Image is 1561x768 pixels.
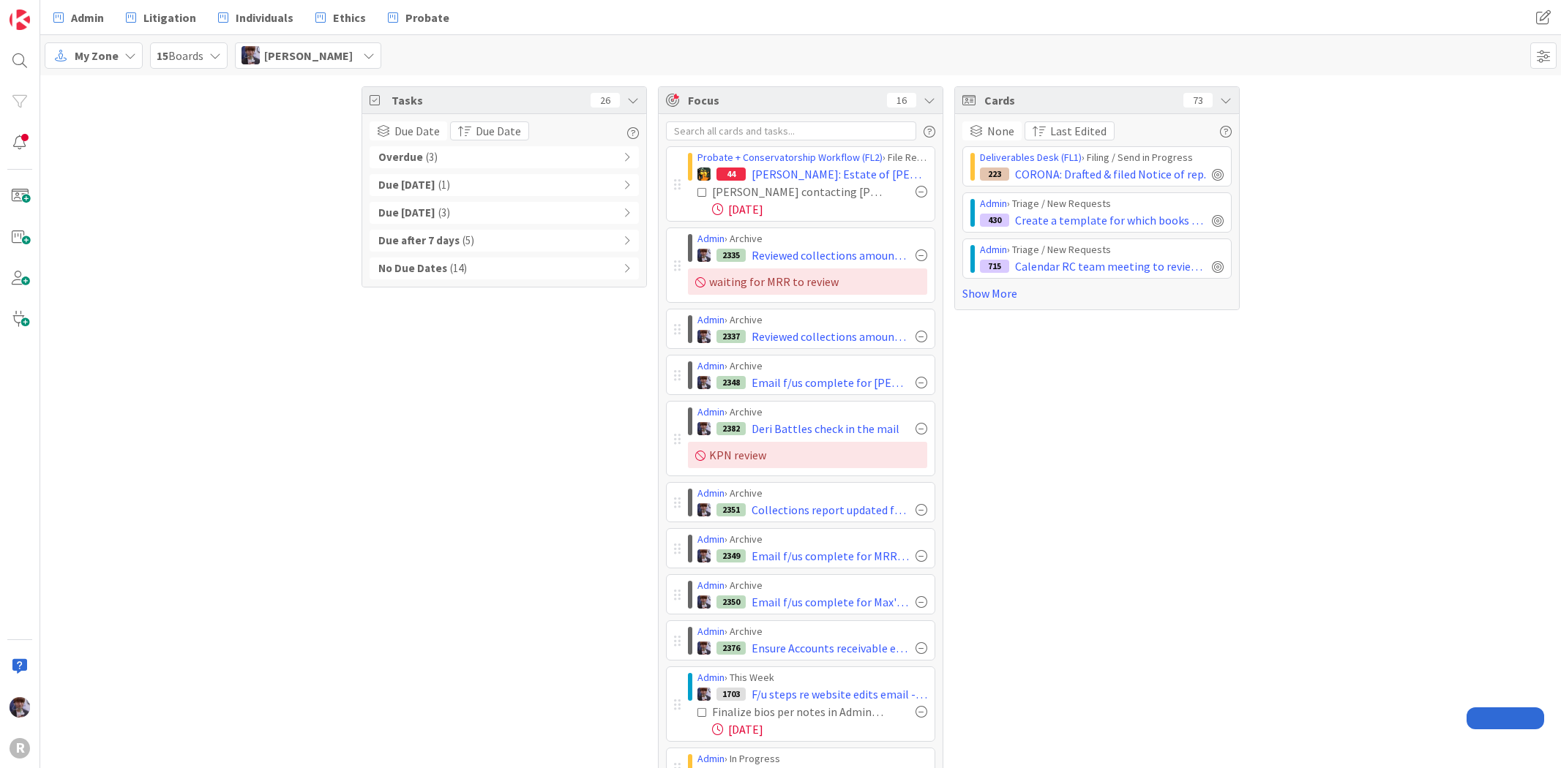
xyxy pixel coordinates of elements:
span: Last Edited [1050,122,1107,140]
div: 2337 [716,330,746,343]
a: Admin [697,532,725,546]
span: Due Date [394,122,440,140]
img: ML [697,249,711,262]
span: Email f/us complete for [PERSON_NAME]'s clients [752,374,910,391]
div: 715 [980,260,1009,273]
span: [PERSON_NAME] [264,47,353,64]
span: Ensure Accounts receivable entered in IOLTA report by the end of 15th [752,639,910,657]
span: Email f/us complete for MRR's clients [752,547,910,565]
span: Boards [157,47,203,64]
div: › Triage / New Requests [980,242,1224,257]
div: › Archive [697,532,927,547]
a: Admin [697,232,725,245]
a: Admin [697,359,725,372]
span: Deri Battles check in the mail [752,420,899,437]
div: 16 [887,93,916,108]
a: Admin [697,671,725,684]
b: Due after 7 days [378,233,460,249]
span: My Zone [75,47,119,64]
a: Probate + Conservatorship Workflow (FL2) [697,151,883,164]
img: ML [242,46,260,64]
span: Due Date [476,122,521,140]
div: waiting for MRR to review [688,268,927,295]
div: 2348 [716,376,746,389]
span: Cards [984,91,1176,109]
span: ( 5 ) [463,233,474,249]
a: Deliverables Desk (FL1) [980,151,1082,164]
button: Last Edited [1025,121,1115,140]
div: [DATE] [712,720,927,738]
div: › Archive [697,231,927,246]
div: 223 [980,167,1009,181]
a: Admin [697,486,725,500]
b: No Due Dates [378,260,447,277]
div: 44 [716,167,746,181]
a: Admin [697,579,725,592]
span: ( 14 ) [450,260,467,277]
span: Calendar RC team meeting to review using electronic exhibits once TRW completed [PERSON_NAME] clo... [1015,257,1206,275]
b: Due [DATE] [378,205,435,222]
img: ML [697,549,711,562]
div: › Archive [697,624,927,639]
a: Admin [697,405,725,418]
a: Admin [697,752,725,765]
span: ( 1 ) [438,177,450,194]
span: Reviewed collections amounts with [PERSON_NAME] [752,328,910,345]
div: [PERSON_NAME] contacting [PERSON_NAME]; waiting for a response. Issue new check & letter if no re... [712,183,883,200]
div: R [10,738,30,758]
div: Finalize bios per notes in Admin meeting card [712,703,883,720]
span: Collections report updated for [DATE]-[DATE] [752,501,910,519]
div: [DATE] [712,200,927,218]
div: › Triage / New Requests [980,196,1224,211]
span: Tasks [392,91,583,109]
a: Admin [697,313,725,326]
a: Admin [45,4,113,31]
a: Admin [980,197,1007,210]
div: › Filing / Send in Progress [980,150,1224,165]
b: 15 [157,48,168,63]
span: Focus [688,91,875,109]
img: ML [697,422,711,435]
b: Due [DATE] [378,177,435,194]
a: Litigation [117,4,205,31]
span: Litigation [143,9,196,26]
div: KPN review [688,442,927,468]
div: 2351 [716,503,746,516]
a: Admin [697,625,725,638]
span: None [987,122,1014,140]
span: [PERSON_NAME]: Estate of [PERSON_NAME] [752,165,927,183]
div: › Archive [697,404,927,420]
div: 73 [1183,93,1213,108]
img: ML [697,595,711,609]
div: 2349 [716,549,746,562]
img: ML [697,641,711,655]
span: ( 3 ) [426,149,438,166]
a: Probate [379,4,458,31]
div: 1703 [716,688,746,701]
div: › Archive [697,312,927,328]
a: Show More [962,285,1232,302]
a: Individuals [209,4,302,31]
div: › This Week [697,670,927,685]
div: › Archive [697,578,927,593]
div: 26 [591,93,620,108]
button: Due Date [450,121,529,140]
img: ML [697,376,711,389]
img: ML [697,688,711,701]
a: Admin [980,243,1007,256]
div: › File Receipts & Request Discharge [697,150,927,165]
span: ( 3 ) [438,205,450,222]
div: 430 [980,214,1009,227]
div: › In Progress [697,751,927,767]
span: F/u steps re website edits email - draft bio updates [752,685,927,703]
div: 2335 [716,249,746,262]
span: Ethics [333,9,366,26]
span: Reviewed collections amounts with [PERSON_NAME] [752,246,910,264]
div: › Archive [697,358,927,374]
a: Ethics [307,4,375,31]
div: › Archive [697,486,927,501]
span: Admin [71,9,104,26]
b: Overdue [378,149,423,166]
span: CORONA: Drafted & filed Notice of rep. [1015,165,1206,183]
div: 2350 [716,595,746,609]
